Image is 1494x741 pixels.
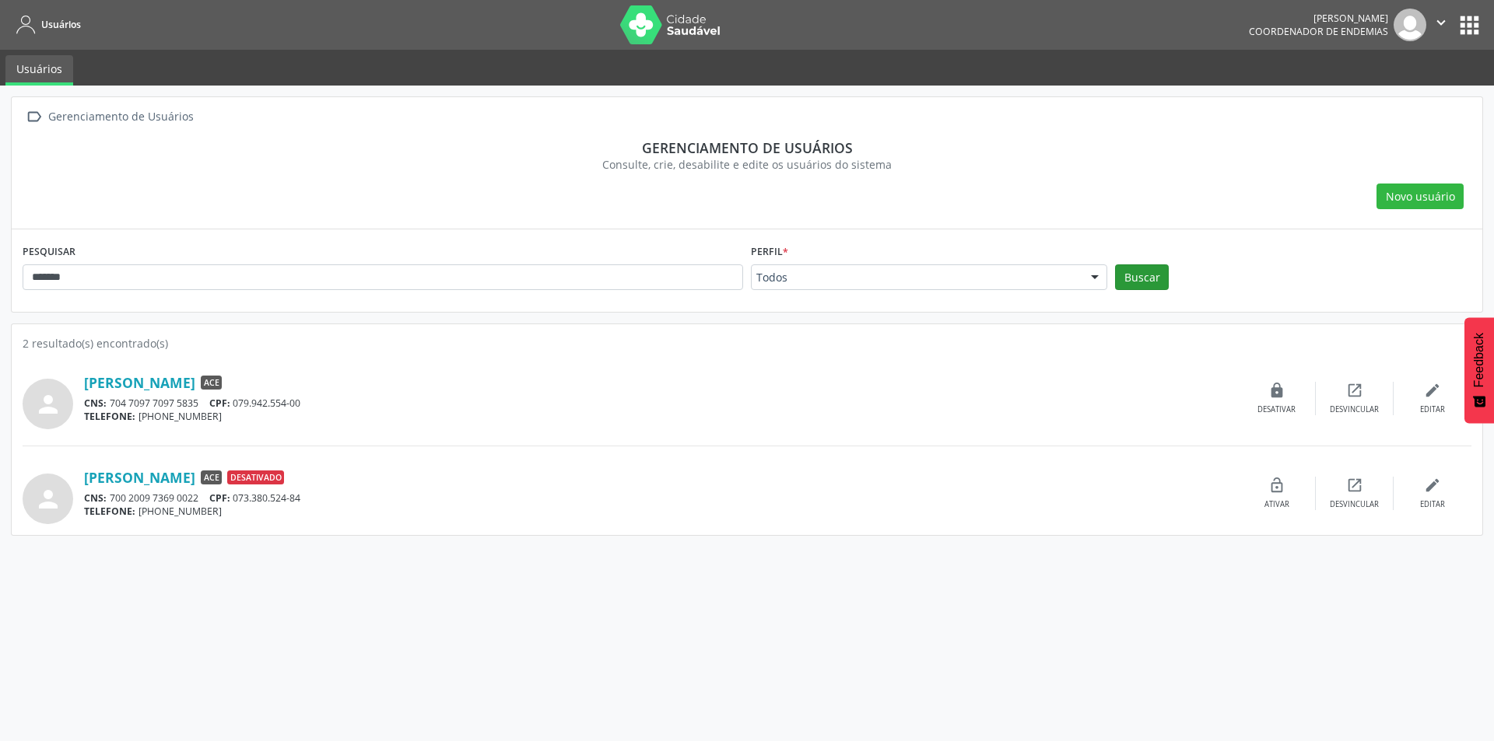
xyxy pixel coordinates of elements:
button: Buscar [1115,264,1169,291]
div: [PHONE_NUMBER] [84,505,1238,518]
i: person [34,390,62,418]
span: Usuários [41,18,81,31]
i:  [23,106,45,128]
i: person [34,485,62,513]
img: img [1394,9,1426,41]
div: Desvincular [1330,499,1379,510]
a: [PERSON_NAME] [84,374,195,391]
span: Feedback [1472,333,1486,387]
span: ACE [201,376,222,390]
i: edit [1424,477,1441,494]
div: 2 resultado(s) encontrado(s) [23,335,1471,351]
button: Novo usuário [1377,184,1464,210]
span: CPF: [209,491,230,505]
label: PESQUISAR [23,240,75,264]
span: TELEFONE: [84,505,135,518]
span: Todos [756,270,1075,285]
a:  Gerenciamento de Usuários [23,106,196,128]
div: Gerenciamento de Usuários [45,106,196,128]
button: Feedback - Mostrar pesquisa [1464,317,1494,423]
label: Perfil [751,240,788,264]
a: [PERSON_NAME] [84,469,195,486]
div: Editar [1420,404,1445,415]
div: Desativar [1257,404,1296,415]
div: Consulte, crie, desabilite e edite os usuários do sistema [33,156,1461,173]
span: CNS: [84,397,107,410]
span: TELEFONE: [84,410,135,423]
span: ACE [201,470,222,484]
button: apps [1456,12,1483,39]
div: Desvincular [1330,404,1379,415]
div: Ativar [1264,499,1289,510]
span: Novo usuário [1386,188,1455,204]
button:  [1426,9,1456,41]
i:  [1433,14,1450,31]
div: 704 7097 7097 5835 079.942.554-00 [84,397,1238,410]
span: Desativado [227,470,284,484]
i: open_in_new [1346,477,1363,494]
div: [PHONE_NUMBER] [84,410,1238,423]
div: Editar [1420,499,1445,510]
a: Usuários [11,12,81,37]
i: edit [1424,382,1441,399]
i: lock [1268,382,1285,399]
a: Usuários [5,55,73,86]
span: CNS: [84,491,107,505]
div: [PERSON_NAME] [1249,12,1388,25]
span: CPF: [209,397,230,410]
i: lock_open [1268,477,1285,494]
div: Gerenciamento de usuários [33,139,1461,156]
div: 700 2009 7369 0022 073.380.524-84 [84,491,1238,505]
i: open_in_new [1346,382,1363,399]
span: Coordenador de Endemias [1249,25,1388,38]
